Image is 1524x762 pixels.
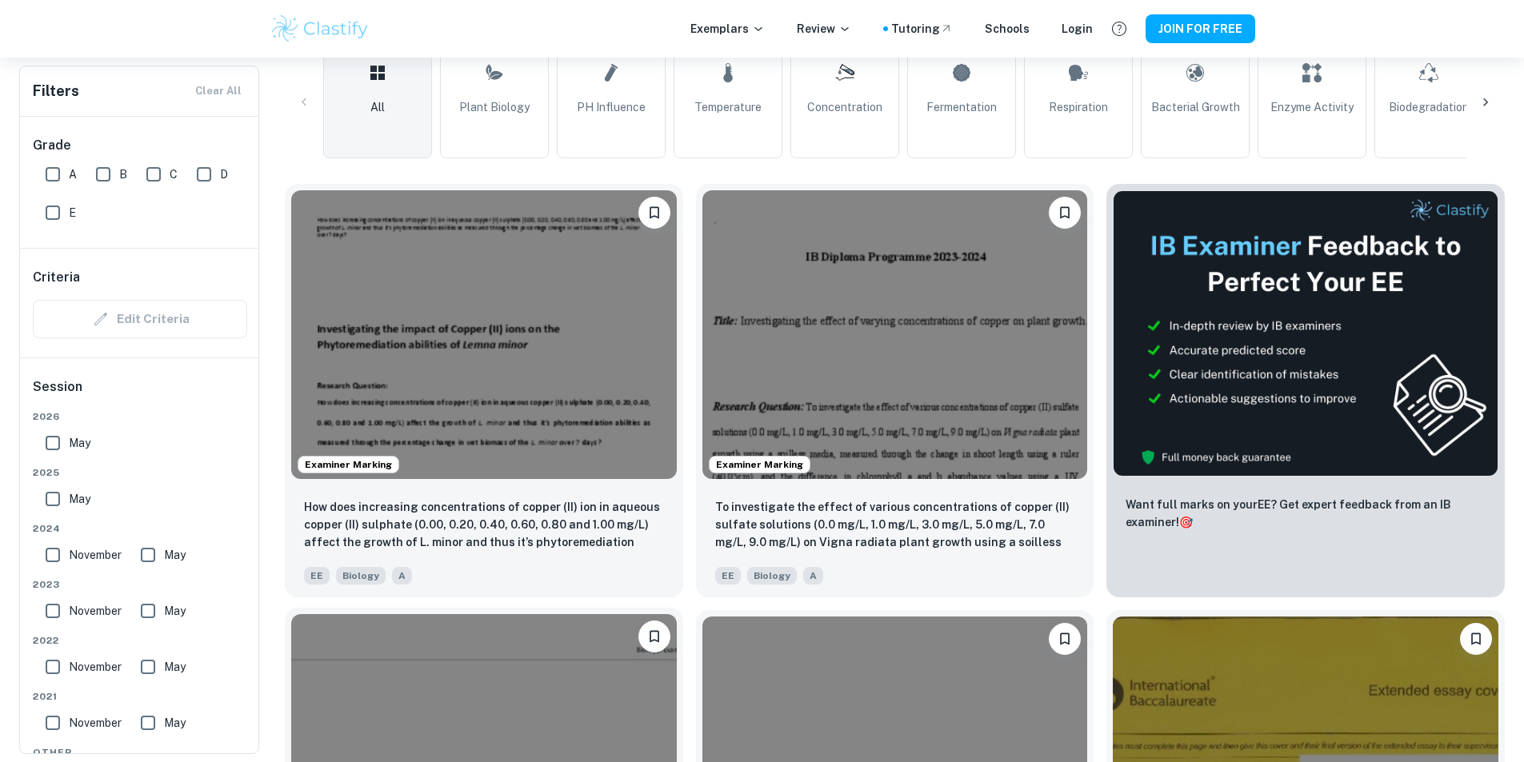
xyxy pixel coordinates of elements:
[638,197,670,229] button: Please log in to bookmark exemplars
[1389,98,1469,116] span: Biodegradation
[33,377,247,409] h6: Session
[985,20,1030,38] a: Schools
[33,521,247,536] span: 2024
[69,434,90,452] span: May
[694,98,762,116] span: Temperature
[33,577,247,592] span: 2023
[285,184,683,597] a: Examiner MarkingPlease log in to bookmark exemplarsHow does increasing concentrations of copper (...
[696,184,1094,597] a: Examiner MarkingPlease log in to bookmark exemplarsTo investigate the effect of various concentra...
[170,166,178,183] span: C
[220,166,228,183] span: D
[797,20,851,38] p: Review
[807,98,882,116] span: Concentration
[33,268,80,287] h6: Criteria
[69,658,122,676] span: November
[69,714,122,732] span: November
[459,98,530,116] span: Plant Biology
[119,166,127,183] span: B
[298,457,398,472] span: Examiner Marking
[164,658,186,676] span: May
[164,714,186,732] span: May
[164,602,186,620] span: May
[336,567,386,584] span: Biology
[1126,496,1486,531] p: Want full marks on your EE ? Get expert feedback from an IB examiner!
[33,745,247,760] span: Other
[1179,516,1193,529] span: 🎯
[69,204,76,221] span: E
[1460,623,1492,655] button: Please log in to bookmark exemplars
[702,190,1088,479] img: Biology EE example thumbnail: To investigate the effect of various con
[33,80,79,102] h6: Filters
[69,490,90,508] span: May
[69,166,77,183] span: A
[69,602,122,620] span: November
[33,689,247,704] span: 2021
[1106,184,1505,597] a: ThumbnailWant full marks on yourEE? Get expert feedback from an IB examiner!
[638,620,670,652] button: Please log in to bookmark exemplars
[370,98,385,116] span: All
[1106,15,1133,42] button: Help and Feedback
[747,567,797,584] span: Biology
[33,409,247,424] span: 2026
[1049,98,1108,116] span: Respiration
[304,567,330,584] span: EE
[164,546,186,564] span: May
[304,498,664,553] p: How does increasing concentrations of copper (II) ion in aqueous copper (II) sulphate (0.00, 0.20...
[33,633,247,648] span: 2022
[392,567,412,584] span: A
[270,13,371,45] img: Clastify logo
[291,190,677,479] img: Biology EE example thumbnail: How does increasing concentrations of co
[1049,623,1081,655] button: Please log in to bookmark exemplars
[1049,197,1081,229] button: Please log in to bookmark exemplars
[1062,20,1093,38] a: Login
[803,567,823,584] span: A
[1113,190,1498,477] img: Thumbnail
[33,465,247,480] span: 2025
[33,136,247,155] h6: Grade
[69,546,122,564] span: November
[715,498,1075,553] p: To investigate the effect of various concentrations of copper (II) sulfate solutions (0.0 mg/L, 1...
[891,20,953,38] a: Tutoring
[710,457,810,472] span: Examiner Marking
[1146,14,1255,43] button: JOIN FOR FREE
[926,98,997,116] span: Fermentation
[33,300,247,338] div: Criteria filters are unavailable when searching by topic
[577,98,646,116] span: pH Influence
[1270,98,1354,116] span: Enzyme Activity
[690,20,765,38] p: Exemplars
[1151,98,1240,116] span: Bacterial Growth
[715,567,741,584] span: EE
